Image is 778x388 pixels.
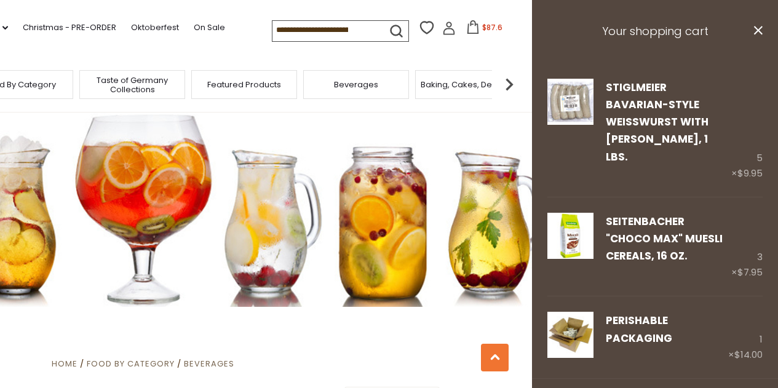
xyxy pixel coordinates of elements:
[547,312,593,362] a: PERISHABLE Packaging
[87,358,175,370] a: Food By Category
[458,20,510,39] button: $87.6
[194,21,225,34] a: On Sale
[52,358,77,370] a: Home
[184,358,234,370] a: Beverages
[421,80,516,89] a: Baking, Cakes, Desserts
[547,79,593,181] a: Stiglmeier Bavarian-style Weisswurst with Parsley, 1 lbs.
[734,348,763,361] span: $14.00
[737,266,763,279] span: $7.95
[23,21,116,34] a: Christmas - PRE-ORDER
[606,80,709,164] a: Stiglmeier Bavarian-style Weisswurst with [PERSON_NAME], 1 lbs.
[497,72,522,97] img: next arrow
[207,80,281,89] a: Featured Products
[547,213,593,259] img: Seitenbacher Choco Max
[606,313,672,345] a: PERISHABLE Packaging
[482,22,502,33] span: $87.6
[731,79,763,181] div: 5 ×
[728,312,763,362] div: 1 ×
[547,79,593,125] img: Stiglmeier Bavarian-style Weisswurst with Parsley, 1 lbs.
[83,76,181,94] a: Taste of Germany Collections
[547,213,593,281] a: Seitenbacher Choco Max
[334,80,378,89] a: Beverages
[547,312,593,358] img: PERISHABLE Packaging
[731,213,763,281] div: 3 ×
[606,214,723,264] a: Seitenbacher "Choco Max" Muesli Cereals, 16 oz.
[131,21,179,34] a: Oktoberfest
[737,167,763,180] span: $9.95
